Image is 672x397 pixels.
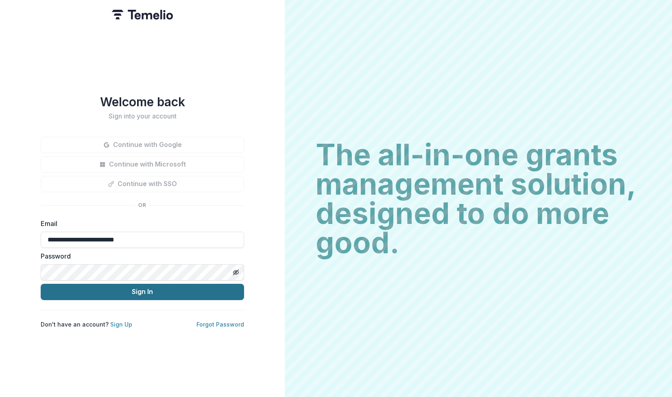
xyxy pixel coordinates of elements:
h1: Welcome back [41,94,244,109]
a: Forgot Password [196,321,244,328]
button: Continue with Microsoft [41,156,244,173]
a: Sign Up [110,321,132,328]
button: Toggle password visibility [229,266,242,279]
h2: Sign into your account [41,112,244,120]
img: Temelio [112,10,173,20]
p: Don't have an account? [41,320,132,329]
label: Password [41,251,239,261]
button: Continue with SSO [41,176,244,192]
button: Continue with Google [41,137,244,153]
label: Email [41,219,239,228]
button: Sign In [41,284,244,300]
